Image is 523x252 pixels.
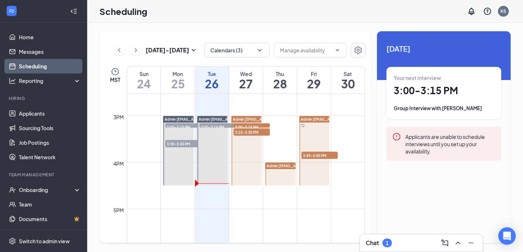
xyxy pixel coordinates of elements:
span: 3:15-3:30 PM [234,128,270,136]
h3: Chat [366,239,379,247]
span: [DATE] [386,43,501,54]
div: Applicants are unable to schedule interviews until you set up your availability. [405,132,495,155]
a: Scheduling [19,59,81,73]
div: Mon [161,70,195,77]
h1: 24 [127,77,161,90]
h1: 28 [263,77,297,90]
a: August 29, 2025 [297,67,331,93]
div: Hiring [9,95,80,101]
a: August 24, 2025 [127,67,161,93]
svg: Clock [111,67,119,76]
div: 4pm [112,160,125,168]
span: 3:45-4:00 PM [301,152,338,159]
h1: 3:00 - 3:15 PM [394,84,494,97]
div: KS [500,8,506,14]
svg: ChevronUp [454,239,462,247]
a: DocumentsCrown [19,212,81,226]
div: Wed [229,70,263,77]
svg: ChevronRight [132,46,139,55]
a: August 27, 2025 [229,67,263,93]
a: August 28, 2025 [263,67,297,93]
div: Your next interview [394,74,494,81]
div: 1 [386,240,389,246]
div: Group Interview with [PERSON_NAME] [394,105,494,112]
h3: [DATE] - [DATE] [146,46,189,54]
svg: Minimize [467,239,475,247]
div: Fri [297,70,331,77]
svg: Settings [354,46,362,55]
svg: Collapse [70,8,77,15]
div: 3pm [112,113,125,121]
span: Admin [EMAIL_ADDRESS][DOMAIN_NAME] [199,117,274,121]
input: Manage availability [280,46,332,54]
svg: Error [392,132,401,141]
svg: Notifications [467,7,476,16]
span: 3:00-3:15 PM [199,123,236,131]
span: MST [110,76,120,83]
svg: ChevronDown [256,47,263,54]
span: 3:30-3:45 PM [165,140,202,147]
div: Sun [127,70,161,77]
a: SurveysCrown [19,226,81,241]
a: Sourcing Tools [19,121,81,135]
svg: SmallChevronDown [189,46,198,55]
div: Open Intercom Messenger [498,227,516,245]
svg: WorkstreamLogo [8,7,15,15]
span: 3:00-3:15 PM [165,123,202,131]
div: Tue [195,70,229,77]
button: ChevronUp [452,237,464,249]
span: 3:00-3:15 PM [234,123,270,131]
a: August 25, 2025 [161,67,195,93]
a: August 26, 2025 [195,67,229,93]
svg: ChevronLeft [115,46,123,55]
button: Calendars (3)ChevronDown [204,43,269,57]
span: Admin [EMAIL_ADDRESS][DOMAIN_NAME] [165,117,240,121]
a: Applicants [19,106,81,121]
div: Team Management [9,172,80,178]
a: August 30, 2025 [331,67,365,93]
h1: 30 [331,77,365,90]
h1: Scheduling [100,5,147,17]
button: ChevronRight [130,45,141,56]
div: Onboarding [19,186,75,193]
h1: 29 [297,77,331,90]
button: Minimize [465,237,477,249]
h1: 26 [195,77,229,90]
button: Settings [351,43,365,57]
span: Admin [EMAIL_ADDRESS][DOMAIN_NAME] [267,164,342,168]
h1: 25 [161,77,195,90]
svg: QuestionInfo [483,7,492,16]
button: ChevronLeft [114,45,125,56]
svg: ChevronDown [335,47,340,53]
div: Thu [263,70,297,77]
h1: 27 [229,77,263,90]
div: Switch to admin view [19,237,70,245]
div: Sat [331,70,365,77]
a: Messages [19,44,81,59]
svg: Settings [9,237,16,245]
svg: ComposeMessage [441,239,449,247]
span: Admin [EMAIL_ADDRESS][DOMAIN_NAME] [301,117,376,121]
svg: UserCheck [9,186,16,193]
button: ComposeMessage [439,237,451,249]
a: Home [19,30,81,44]
a: Team [19,197,81,212]
svg: Sync [301,124,305,127]
span: Admin [EMAIL_ADDRESS][DOMAIN_NAME] [233,117,308,121]
div: 5pm [112,206,125,214]
a: Job Postings [19,135,81,150]
div: Reporting [19,77,81,84]
svg: Analysis [9,77,16,84]
a: Talent Network [19,150,81,164]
